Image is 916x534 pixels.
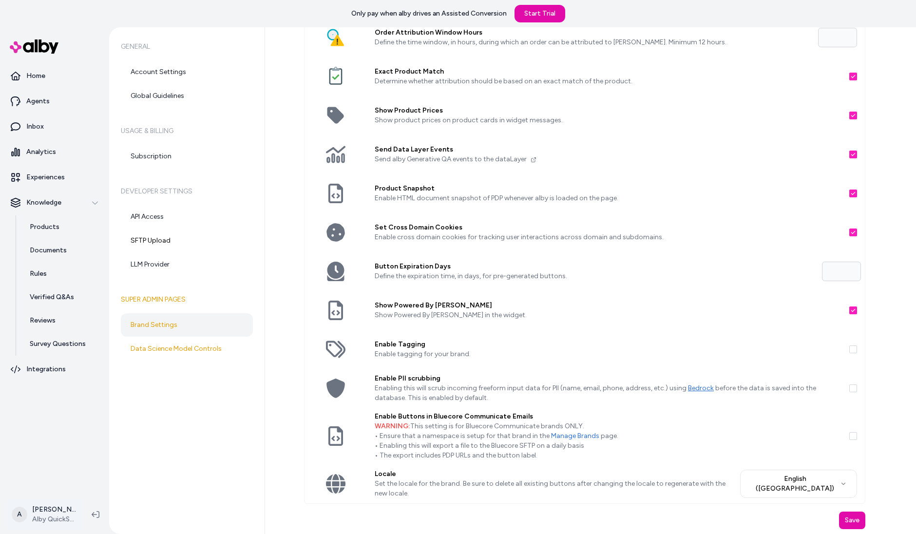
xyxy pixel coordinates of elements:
a: Rules [20,262,105,286]
h6: Usage & Billing [121,117,253,145]
a: Verified Q&As [20,286,105,309]
label: Order Attribution Window Hours [375,28,810,38]
a: Agents [4,90,105,113]
a: Global Guidelines [121,84,253,108]
label: Button Expiration Days [375,262,814,271]
a: Products [20,215,105,239]
a: Data Science Model Controls [121,337,253,361]
p: Define the expiration time, in days, for pre-generated buttons. [375,271,814,281]
a: Survey Questions [20,332,105,356]
p: Enabling this will scrub incoming freeform input data for PII (name, email, phone, address, etc.)... [375,383,841,403]
p: Knowledge [26,198,61,208]
p: Integrations [26,364,66,374]
button: A[PERSON_NAME]Alby QuickStart Store [6,499,84,530]
h6: Developer Settings [121,178,253,205]
label: Exact Product Match [375,67,841,76]
a: Integrations [4,358,105,381]
p: Home [26,71,45,81]
p: [PERSON_NAME] [32,505,76,515]
p: Verified Q&As [30,292,74,302]
p: Enable cross domain cookies for tracking user interactions across domain and subdomains. [375,232,841,242]
a: Documents [20,239,105,262]
p: Rules [30,269,47,279]
label: Enable PII scrubbing [375,374,841,383]
p: Define the time window, in hours, during which an order can be attributed to [PERSON_NAME]. Minim... [375,38,810,47]
span: Alby QuickStart Store [32,515,76,524]
a: SFTP Upload [121,229,253,252]
label: Set Cross Domain Cookies [375,223,841,232]
a: Start Trial [515,5,565,22]
label: Show Powered By [PERSON_NAME] [375,301,841,310]
a: API Access [121,205,253,229]
span: A [12,507,27,522]
a: Manage Brands [551,432,599,440]
h6: General [121,33,253,60]
p: Set the locale for the brand. Be sure to delete all existing buttons after changing the locale to... [375,479,732,498]
p: Show Powered By [PERSON_NAME] in the widget. [375,310,841,320]
p: Show product prices on product cards in widget messages. [375,115,841,125]
label: Locale [375,469,732,479]
a: Brand Settings [121,313,253,337]
a: Account Settings [121,60,253,84]
a: Subscription [121,145,253,168]
label: Enable Tagging [375,340,841,349]
p: Inbox [26,122,44,132]
p: Products [30,222,59,232]
a: Bedrock [688,384,714,392]
label: Product Snapshot [375,184,841,193]
p: Determine whether attribution should be based on an exact match of the product. [375,76,841,86]
a: Home [4,64,105,88]
button: Save [839,512,865,529]
p: Experiences [26,172,65,182]
label: Send Data Layer Events [375,145,841,154]
a: LLM Provider [121,253,253,276]
p: Enable HTML document snapshot of PDP whenever alby is loaded on the page. [375,193,841,203]
p: Reviews [30,316,56,325]
label: Show Product Prices [375,106,841,115]
p: Send alby Generative QA events to the dataLayer [375,154,841,164]
p: This setting is for Bluecore Communicate brands ONLY. • Ensure that a namespace is setup for that... [375,421,841,460]
p: Only pay when alby drives an Assisted Conversion [351,9,507,19]
p: Analytics [26,147,56,157]
h6: Super Admin Pages [121,286,253,313]
a: Experiences [4,166,105,189]
p: Enable tagging for your brand. [375,349,841,359]
a: Inbox [4,115,105,138]
button: Knowledge [4,191,105,214]
span: WARNING: [375,422,410,430]
p: Documents [30,246,67,255]
a: Analytics [4,140,105,164]
a: Reviews [20,309,105,332]
img: alby Logo [10,39,58,54]
label: Enable Buttons in Bluecore Communicate Emails [375,412,841,421]
p: Agents [26,96,50,106]
p: Survey Questions [30,339,86,349]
